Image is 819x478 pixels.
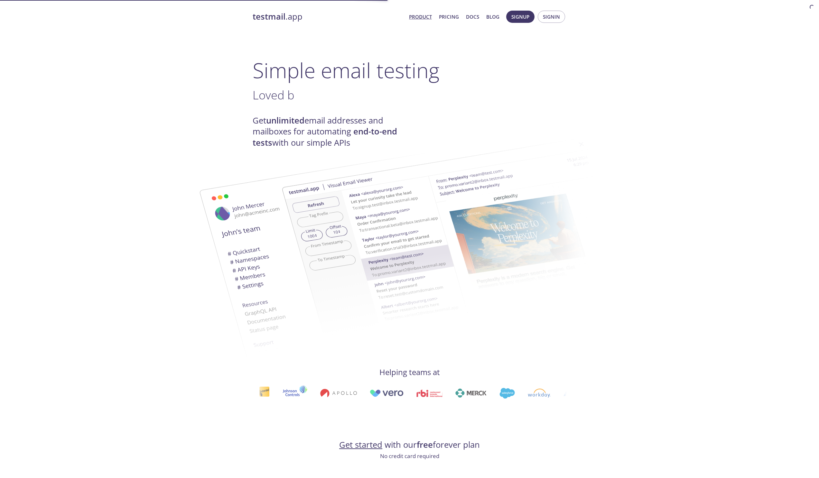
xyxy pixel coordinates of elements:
[253,11,404,22] a: testmail.app
[417,439,433,450] strong: free
[339,439,382,450] a: Get started
[415,390,441,397] img: rbi
[319,389,355,398] img: apollo
[368,390,402,397] img: vero
[538,11,565,23] button: Signin
[511,13,529,21] span: Signup
[506,11,535,23] button: Signup
[439,13,459,21] a: Pricing
[281,385,306,401] img: johnsoncontrols
[175,149,523,367] img: testmail-email-viewer
[498,388,513,399] img: salesforce
[253,87,294,103] span: Loved b
[253,126,397,148] strong: end-to-end tests
[526,389,549,398] img: workday
[253,58,567,83] h1: Simple email testing
[543,13,560,21] span: Signin
[253,367,567,377] h4: Helping teams at
[253,452,567,460] p: No credit card required
[486,13,499,21] a: Blog
[282,128,629,346] img: testmail-email-viewer
[253,439,567,450] h4: with our forever plan
[253,115,410,148] h4: Get email addresses and mailboxes for automating with our simple APIs
[266,115,304,126] strong: unlimited
[466,13,479,21] a: Docs
[409,13,432,21] a: Product
[253,11,285,22] strong: testmail
[454,389,485,398] img: merck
